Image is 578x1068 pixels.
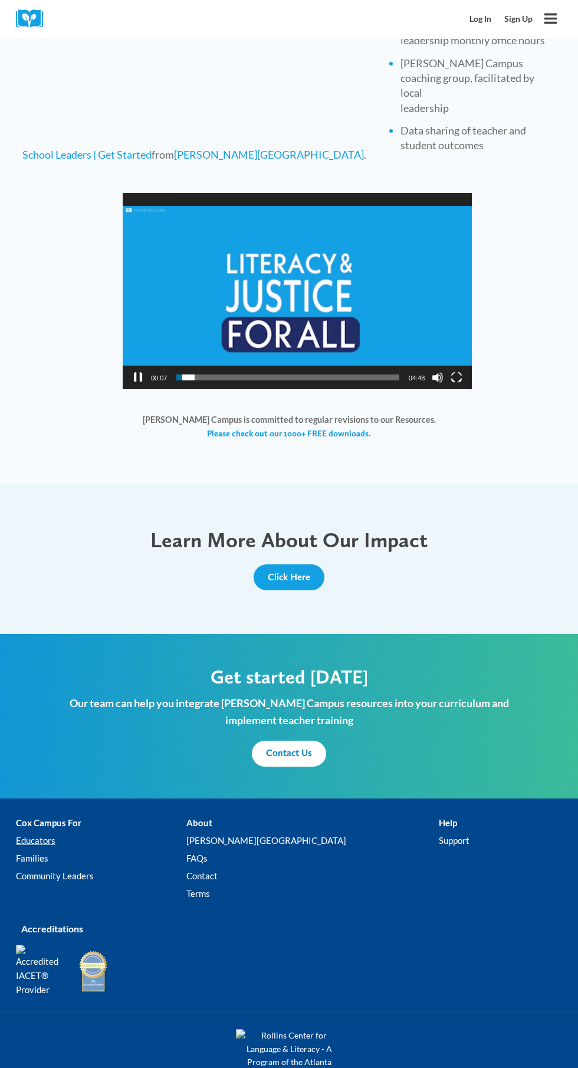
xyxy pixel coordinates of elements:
a: Contact Us [252,741,326,767]
img: IDA Accredited [78,949,108,993]
a: Terms [186,885,439,903]
button: Pause [132,372,144,383]
a: Learn More About Our Impact [150,527,428,553]
a: Contact [186,867,439,885]
strong: Accreditations [21,923,83,934]
p: [PERSON_NAME] Campus is committed to regular revisions to our Resources. [22,413,556,440]
button: Fullscreen [451,372,462,383]
a: Sign Up [498,8,539,30]
img: Accredited IACET® Provider [16,945,66,997]
h2: Get started [DATE] [50,666,528,689]
button: Mute [432,372,444,383]
p: from . [22,146,366,163]
a: Educators [16,832,186,850]
a: [PERSON_NAME][GEOGRAPHIC_DATA] [174,148,364,161]
nav: Secondary Mobile Navigation [464,8,539,30]
button: Open menu [539,7,562,30]
span: Click Here [268,571,310,583]
a: Families [16,850,186,867]
a: Click Here [254,564,324,590]
span: 00:07 [151,374,168,382]
a: Please check out our 1000+ FREE downloads. [207,428,371,439]
a: [PERSON_NAME][GEOGRAPHIC_DATA] [186,832,439,850]
li: [PERSON_NAME] Campus coaching group, facilitated by local leadership [400,56,550,116]
span: Contact Us [266,747,312,758]
li: Data sharing of teacher and student outcomes [400,123,550,153]
p: Our team can help you integrate [PERSON_NAME] Campus resources into your curriculum and implement... [50,695,528,729]
a: Community Leaders [16,867,186,885]
span: 04:48 [409,374,425,382]
img: Cox Campus [16,9,51,28]
a: FAQs [186,850,439,867]
div: Video Player [123,193,472,389]
a: Log In [464,8,498,30]
a: Support [439,832,562,850]
a: School Leaders | Get Started [22,148,152,161]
